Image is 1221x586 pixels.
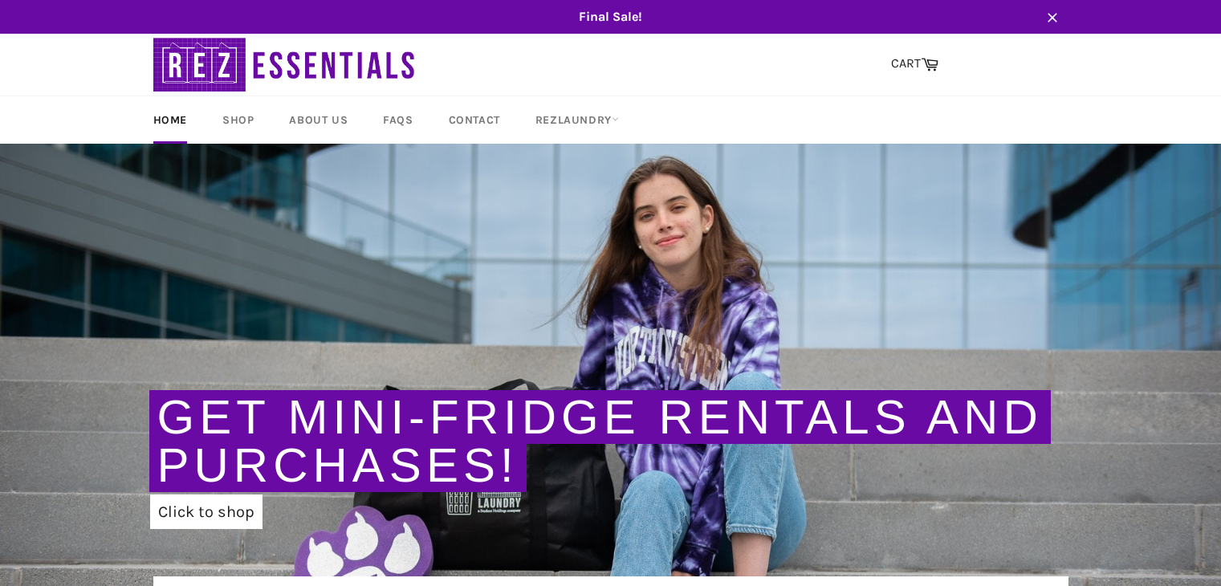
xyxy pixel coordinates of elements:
a: Contact [433,96,516,144]
a: FAQs [367,96,429,144]
a: Click to shop [150,494,263,529]
a: Get Mini-Fridge Rentals and Purchases! [157,390,1043,492]
a: About Us [273,96,364,144]
span: Final Sale! [137,8,1085,26]
a: RezLaundry [519,96,635,144]
a: Shop [206,96,270,144]
a: Home [137,96,203,144]
a: CART [883,47,946,81]
img: RezEssentials [153,34,418,96]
